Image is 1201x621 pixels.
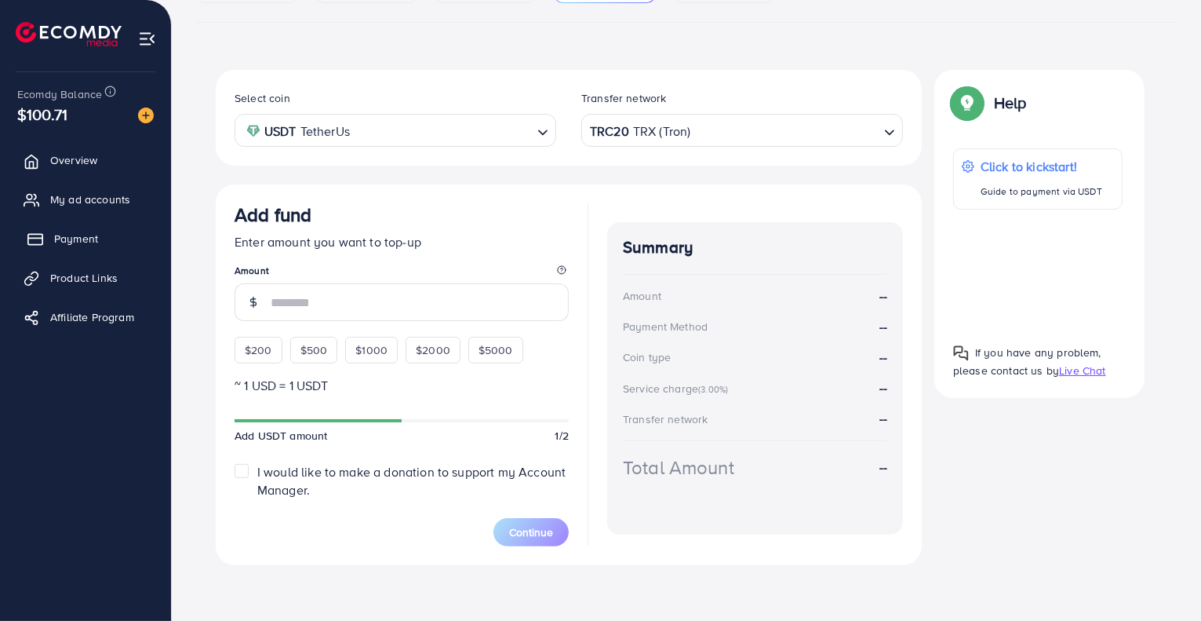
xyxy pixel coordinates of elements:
[623,288,661,304] div: Amount
[235,376,569,395] p: ~ 1 USD = 1 USDT
[633,120,691,143] span: TRX (Tron)
[698,383,728,396] small: (3.00%)
[623,454,734,481] div: Total Amount
[12,144,159,176] a: Overview
[953,89,981,117] img: Popup guide
[54,231,98,247] span: Payment
[50,152,97,168] span: Overview
[879,349,887,367] strong: --
[235,428,327,444] span: Add USDT amount
[981,157,1102,176] p: Click to kickstart!
[493,518,569,546] button: Continue
[581,90,667,106] label: Transfer network
[50,192,130,207] span: My ad accounts
[953,345,1101,378] span: If you have any problem, please contact us by
[623,411,708,427] div: Transfer network
[50,309,134,325] span: Affiliate Program
[245,342,272,358] span: $200
[235,114,556,146] div: Search for option
[16,22,122,46] img: logo
[623,349,671,365] div: Coin type
[246,124,260,138] img: coin
[264,120,297,143] strong: USDT
[235,203,311,226] h3: Add fund
[692,119,878,143] input: Search for option
[623,319,708,334] div: Payment Method
[623,381,733,396] div: Service charge
[17,86,102,102] span: Ecomdy Balance
[50,270,118,286] span: Product Links
[879,379,887,396] strong: --
[879,410,887,427] strong: --
[416,342,450,358] span: $2000
[879,287,887,305] strong: --
[355,119,531,143] input: Search for option
[12,262,159,294] a: Product Links
[355,342,388,358] span: $1000
[300,342,328,358] span: $500
[300,120,350,143] span: TetherUs
[12,301,159,333] a: Affiliate Program
[1134,550,1189,609] iframe: Chat
[479,342,513,358] span: $5000
[879,458,887,477] strong: --
[953,345,969,361] img: Popup guide
[1059,363,1105,378] span: Live Chat
[12,223,159,254] a: Payment
[17,103,67,126] span: $100.71
[235,264,569,283] legend: Amount
[235,232,569,251] p: Enter amount you want to top-up
[994,93,1027,112] p: Help
[138,108,154,123] img: image
[235,90,290,106] label: Select coin
[623,238,887,258] h4: Summary
[555,428,569,444] span: 1/2
[12,184,159,215] a: My ad accounts
[981,182,1102,201] p: Guide to payment via USDT
[590,120,629,143] strong: TRC20
[879,318,887,336] strong: --
[509,524,553,540] span: Continue
[581,114,903,146] div: Search for option
[257,463,566,499] span: I would like to make a donation to support my Account Manager.
[138,30,156,48] img: menu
